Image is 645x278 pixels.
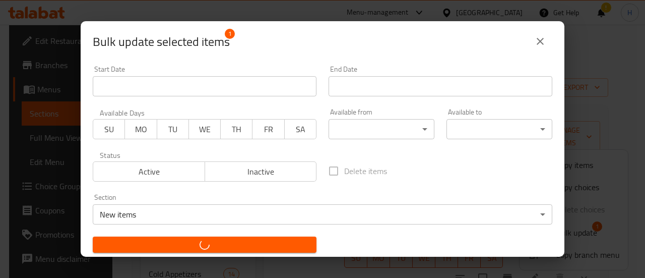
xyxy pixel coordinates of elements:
[329,119,434,139] div: ​
[225,29,235,39] span: 1
[93,119,125,139] button: SU
[284,119,316,139] button: SA
[97,122,121,137] span: SU
[93,161,205,182] button: Active
[93,204,552,225] div: New items
[256,122,280,137] span: FR
[124,119,157,139] button: MO
[252,119,284,139] button: FR
[220,119,252,139] button: TH
[93,34,230,50] span: Selected items count
[157,119,189,139] button: TU
[528,29,552,53] button: close
[205,161,317,182] button: Inactive
[161,122,185,137] span: TU
[344,165,387,177] span: Delete items
[289,122,312,137] span: SA
[225,122,248,137] span: TH
[446,119,552,139] div: ​
[188,119,221,139] button: WE
[193,122,217,137] span: WE
[129,122,153,137] span: MO
[209,164,313,179] span: Inactive
[97,164,201,179] span: Active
